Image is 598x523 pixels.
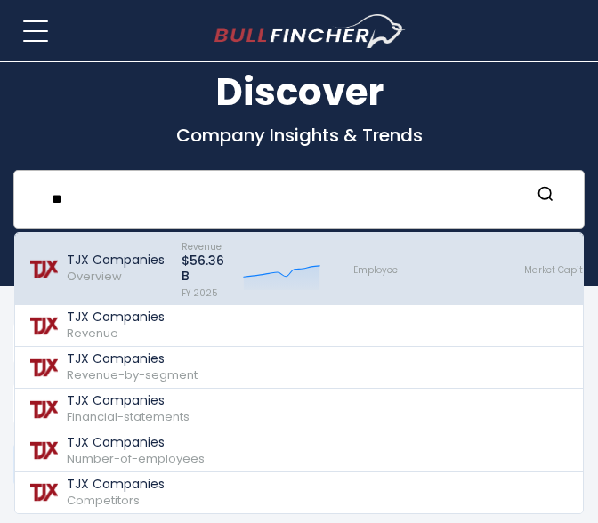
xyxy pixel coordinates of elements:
p: $56.36 B [182,253,234,284]
p: TJX Companies [67,435,205,450]
span: Revenue-by-segment [67,366,198,383]
p: TJX Companies [67,393,190,408]
span: Employee [353,263,398,277]
img: bullfincher logo [214,14,406,48]
p: TJX Companies [67,477,165,492]
span: FY 2025 [182,286,218,300]
span: Competitors [67,492,140,509]
p: TJX Companies [67,310,165,325]
span: Financial-statements [67,408,190,425]
span: Revenue [67,325,118,342]
span: Overview [67,268,122,285]
p: TJX Companies [67,351,198,366]
h1: Search, Visualize and Discover [13,8,585,120]
a: Go to homepage [214,14,406,48]
span: Revenue [182,240,222,253]
p: TJX Companies [67,253,165,268]
p: Company Insights & Trends [13,124,585,147]
button: Search [534,184,557,207]
span: Number-of-employees [67,450,205,467]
